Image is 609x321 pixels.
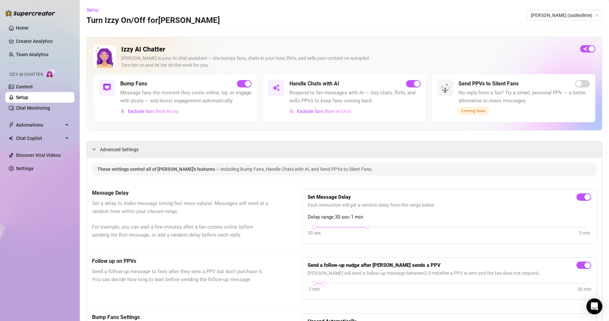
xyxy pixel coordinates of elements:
[120,80,147,88] h5: Bump Fans
[290,109,294,114] img: svg%3e
[272,84,280,92] img: svg%3e
[308,194,351,200] strong: Set Message Delay
[16,52,49,57] a: Team Analytics
[458,89,590,105] span: No reply from a fan? Try a smart, personal PPV — a better alternative to mass messages.
[16,105,50,111] a: Chat Monitoring
[308,269,591,277] span: [PERSON_NAME] will send a follow-up message between 2 - 3 min after a PPV is sent and the fan doe...
[309,285,320,293] div: 2 min
[16,120,63,130] span: Automations
[289,89,421,105] span: Respond to fan messages with AI — Izzy chats, flirts, and sells PPVs to keep fans coming back.
[577,285,591,293] div: 30 min
[120,106,179,117] button: Exclude fans from Bump
[86,5,104,15] button: Setup
[579,229,590,237] div: 3 min
[289,106,352,117] button: Exclude fans from AI Chat
[216,166,373,172] span: — including Bump Fans, Handle Chats with AI, and Send PPVs to Silent Fans.
[308,229,321,237] div: 30 sec
[121,109,125,114] img: svg%3e
[46,69,56,78] img: AI Chatter
[92,147,96,151] span: expanded
[16,133,63,144] span: Chat Copilot
[103,84,111,92] img: svg%3e
[441,83,452,94] img: silent-fans-ppv-o-N6Mmdf.svg
[289,80,339,88] h5: Handle Chats with AI
[86,15,220,26] h3: Turn Izzy On/Off for [PERSON_NAME]
[586,298,602,314] div: Open Intercom Messenger
[9,71,43,78] span: Izzy AI Chatter
[120,89,252,105] span: Message fans the moment they come online, tip, or engage with posts — and boost engagement automa...
[458,107,488,115] span: Coming Soon
[308,213,591,221] span: Delay range: 30 sec - 1 min
[297,109,351,114] span: Exclude fans from AI Chat
[93,45,116,68] img: Izzy AI Chatter
[458,80,519,88] h5: Send PPVs to Silent Fans
[97,166,216,172] span: These settings control all of [PERSON_NAME]'s features
[92,189,269,197] h5: Message Delay
[16,36,69,47] a: Creator Analytics
[100,146,139,153] span: Advanced Settings
[308,201,591,209] span: Each interaction will get a random delay from the range below.
[9,122,14,128] span: thunderbolt
[92,257,269,265] h5: Follow up on PPVs
[595,13,599,17] span: team
[16,166,34,171] a: Settings
[16,95,28,100] a: Setup
[531,10,598,20] span: Sadie (sadieslime)
[92,200,269,239] span: Set a delay to make message timing feel more natural. Messages will send at a random time within ...
[121,55,575,69] div: [PERSON_NAME] is your AI chat assistant — she bumps fans, chats in your tone, flirts, and sells y...
[9,136,13,141] img: Chat Copilot
[121,45,575,53] h2: Izzy AI Chatter
[92,146,100,153] div: expanded
[5,10,55,17] img: logo-BBDzfeDw.svg
[16,25,29,31] a: Home
[87,7,99,13] span: Setup
[308,262,441,268] strong: Send a follow-up nudge after [PERSON_NAME] sends a PPV
[92,268,269,283] span: Send a follow-up message to fans after they view a PPV but don't purchase it. You can decide how ...
[16,84,33,89] a: Content
[16,153,61,158] a: Discover Viral Videos
[128,109,179,114] span: Exclude fans from Bump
